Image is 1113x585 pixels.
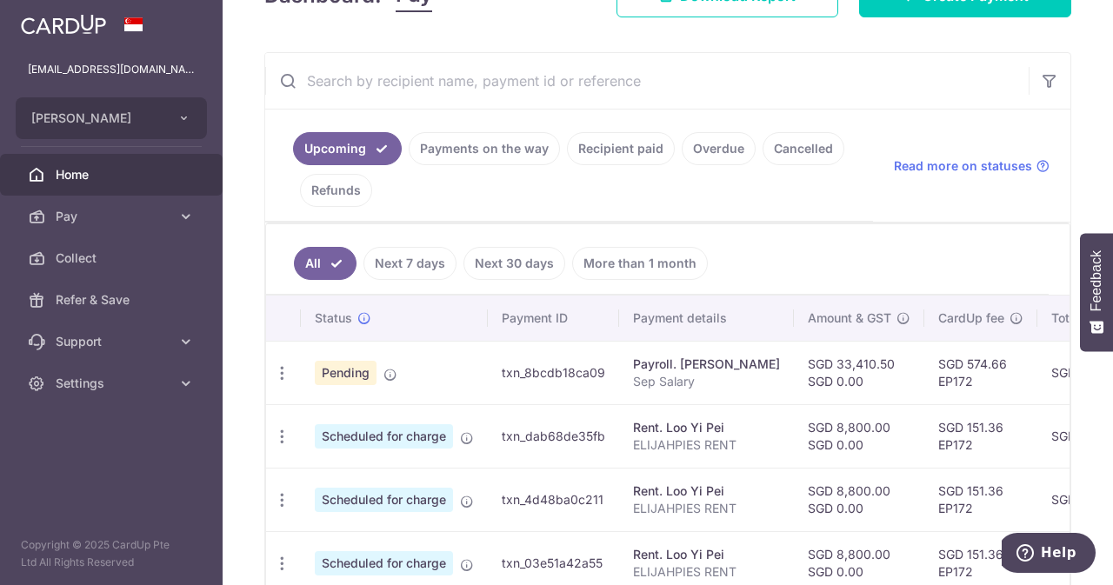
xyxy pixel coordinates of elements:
th: Payment ID [488,296,619,341]
td: SGD 574.66 EP172 [924,341,1037,404]
input: Search by recipient name, payment id or reference [265,53,1029,109]
iframe: Opens a widget where you can find more information [1002,533,1096,576]
a: Next 7 days [363,247,457,280]
span: CardUp fee [938,309,1004,327]
span: Scheduled for charge [315,551,453,575]
div: Rent. Loo Yi Pei [633,419,780,436]
a: Read more on statuses [894,157,1050,175]
span: Support [56,333,170,350]
td: SGD 8,800.00 SGD 0.00 [794,404,924,468]
div: Rent. Loo Yi Pei [633,482,780,500]
td: SGD 151.36 EP172 [924,468,1037,531]
p: ELIJAHPIES RENT [633,436,780,454]
td: SGD 8,800.00 SGD 0.00 [794,468,924,531]
div: Rent. Loo Yi Pei [633,546,780,563]
div: Payroll. [PERSON_NAME] [633,356,780,373]
p: ELIJAHPIES RENT [633,563,780,581]
span: Settings [56,375,170,392]
p: ELIJAHPIES RENT [633,500,780,517]
span: Collect [56,249,170,267]
a: Upcoming [293,132,402,165]
span: Scheduled for charge [315,488,453,512]
th: Payment details [619,296,794,341]
td: txn_dab68de35fb [488,404,619,468]
a: All [294,247,357,280]
td: SGD 33,410.50 SGD 0.00 [794,341,924,404]
a: Recipient paid [567,132,675,165]
span: Total amt. [1051,309,1109,327]
p: Sep Salary [633,373,780,390]
td: SGD 151.36 EP172 [924,404,1037,468]
a: Next 30 days [463,247,565,280]
p: [EMAIL_ADDRESS][DOMAIN_NAME] [28,61,195,78]
span: Refer & Save [56,291,170,309]
button: Feedback - Show survey [1080,233,1113,351]
img: CardUp [21,14,106,35]
button: [PERSON_NAME] [16,97,207,139]
span: Read more on statuses [894,157,1032,175]
a: Cancelled [763,132,844,165]
span: Pending [315,361,377,385]
span: Home [56,166,170,183]
a: Payments on the way [409,132,560,165]
a: Refunds [300,174,372,207]
a: Overdue [682,132,756,165]
td: txn_4d48ba0c211 [488,468,619,531]
td: txn_8bcdb18ca09 [488,341,619,404]
span: Amount & GST [808,309,891,327]
span: [PERSON_NAME] [31,110,160,127]
a: More than 1 month [572,247,708,280]
span: Pay [56,208,170,225]
span: Scheduled for charge [315,424,453,449]
span: Feedback [1089,250,1104,311]
span: Status [315,309,352,327]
